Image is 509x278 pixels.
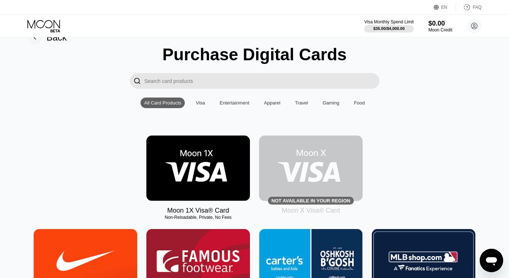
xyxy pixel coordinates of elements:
div: Food [354,100,365,106]
div: Apparel [264,100,280,106]
div: Moon X Visa® Card [282,207,340,214]
div: Non-Reloadable, Private, No Fees [146,215,250,220]
div: Gaming [323,100,340,106]
div:  [134,77,141,85]
div: FAQ [473,5,482,10]
div: $0.00Moon Credit [428,20,452,33]
div: Visa [196,100,205,106]
div: EN [441,5,448,10]
div: All Card Products [144,100,181,106]
div: Travel [291,98,312,108]
div: $0.00 [428,20,452,27]
div: EN [434,4,456,11]
div: Visa Monthly Spend Limit$35.00/$4,000.00 [364,19,413,33]
div: Apparel [260,98,284,108]
div: Entertainment [220,100,249,106]
div: Travel [295,100,308,106]
div: Not available in your region [259,136,363,201]
div: Moon 1X Visa® Card [167,207,229,214]
input: Search card products [145,73,379,89]
iframe: Button to launch messaging window [480,249,503,272]
div: Visa Monthly Spend Limit [364,19,413,24]
div: Entertainment [216,98,253,108]
div: All Card Products [141,98,185,108]
div: Food [350,98,368,108]
div: Back [27,30,67,45]
div: $35.00 / $4,000.00 [373,26,405,31]
div: Back [46,32,67,43]
div: Gaming [319,98,343,108]
div: Moon Credit [428,27,452,33]
div: Purchase Digital Cards [162,45,347,64]
div: Not available in your region [272,198,350,203]
div: FAQ [456,4,482,11]
div: Visa [192,98,209,108]
div:  [130,73,145,89]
